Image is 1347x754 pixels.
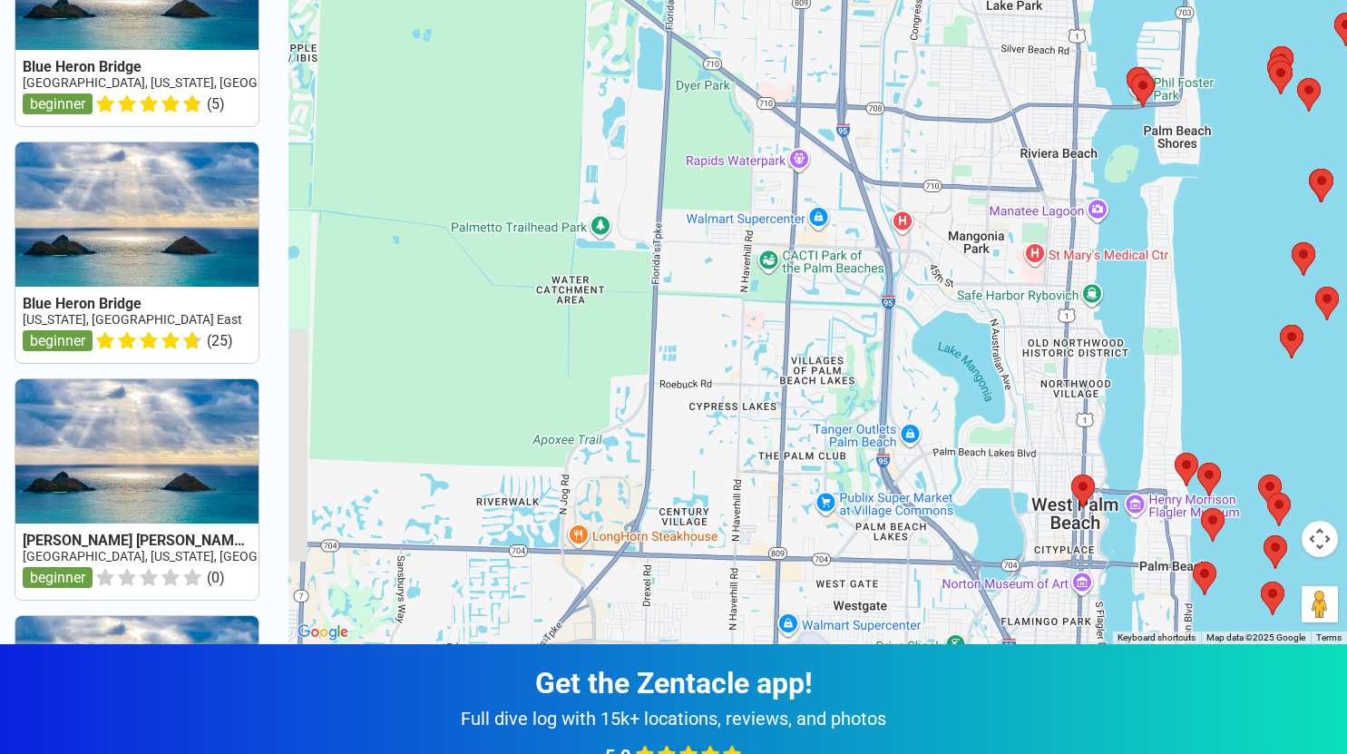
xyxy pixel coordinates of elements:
a: [GEOGRAPHIC_DATA], [US_STATE], [GEOGRAPHIC_DATA] [23,549,342,563]
span: Map data ©2025 Google [1206,632,1305,642]
div: Get the Zentacle app! [22,666,1325,700]
a: Open this area in Google Maps (opens a new window) [293,621,353,644]
a: [GEOGRAPHIC_DATA], [US_STATE], [GEOGRAPHIC_DATA] [23,75,342,90]
a: [US_STATE], [GEOGRAPHIC_DATA] East [23,312,242,327]
button: Drag Pegman onto the map to open Street View [1302,586,1338,622]
div: Full dive log with 15k+ locations, reviews, and photos [22,708,1325,730]
img: Google [293,621,353,644]
a: Terms (opens in new tab) [1316,632,1342,642]
button: Keyboard shortcuts [1118,632,1196,644]
button: Map camera controls [1302,521,1338,557]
